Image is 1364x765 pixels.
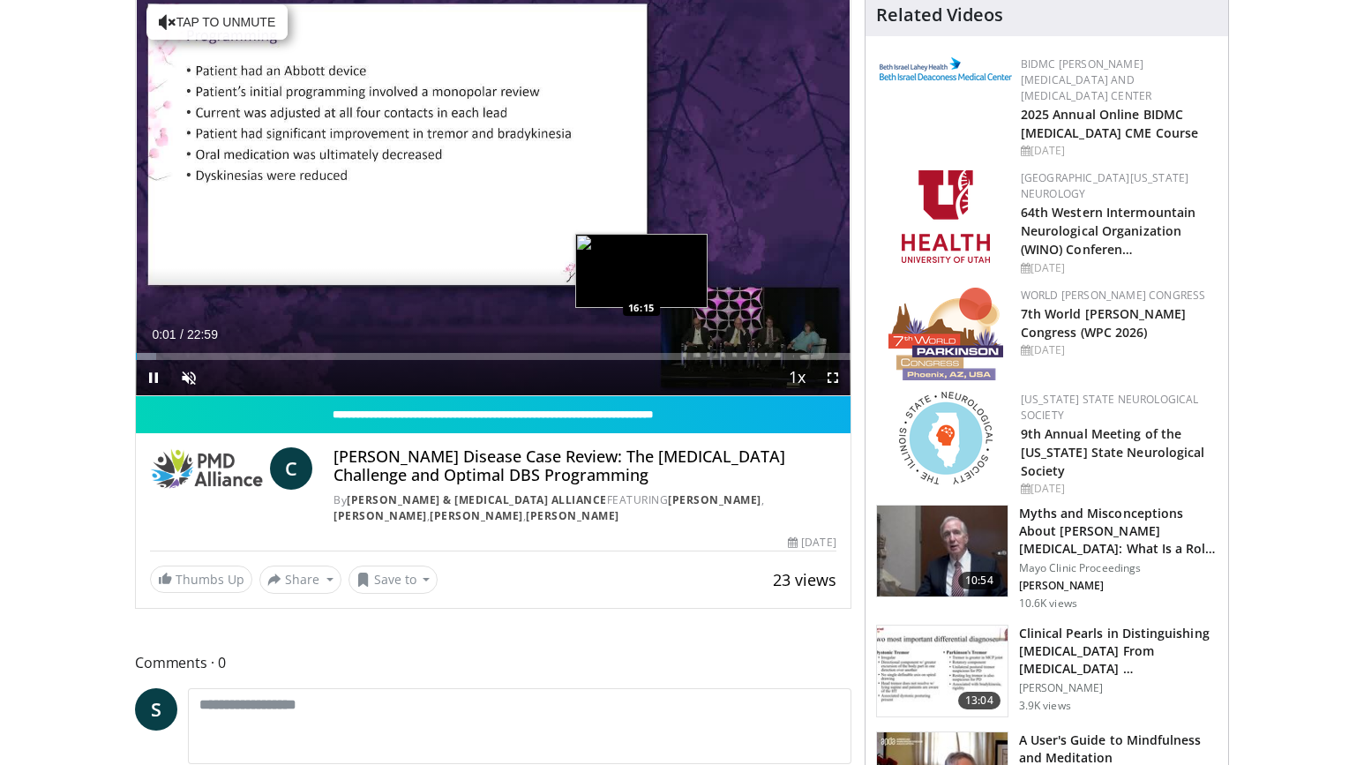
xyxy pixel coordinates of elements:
[347,492,607,507] a: [PERSON_NAME] & [MEDICAL_DATA] Alliance
[1019,699,1071,713] p: 3.9K views
[1021,170,1189,201] a: [GEOGRAPHIC_DATA][US_STATE] Neurology
[152,327,176,341] span: 0:01
[668,492,761,507] a: [PERSON_NAME]
[146,4,288,40] button: Tap to unmute
[1021,305,1186,341] a: 7th World [PERSON_NAME] Congress (WPC 2026)
[1021,143,1214,159] div: [DATE]
[888,288,1003,380] img: 16fe1da8-a9a0-4f15-bd45-1dd1acf19c34.png.150x105_q85_autocrop_double_scale_upscale_version-0.2.png
[526,508,619,523] a: [PERSON_NAME]
[259,566,341,594] button: Share
[348,566,438,594] button: Save to
[880,57,1012,80] img: c96b19ec-a48b-46a9-9095-935f19585444.png.150x105_q85_autocrop_double_scale_upscale_version-0.2.png
[187,327,218,341] span: 22:59
[1021,106,1199,141] a: 2025 Annual Online BIDMC [MEDICAL_DATA] CME Course
[788,535,836,551] div: [DATE]
[1021,56,1152,103] a: BIDMC [PERSON_NAME][MEDICAL_DATA] and [MEDICAL_DATA] Center
[270,447,312,490] a: C
[135,688,177,731] a: S
[1019,681,1218,695] p: [PERSON_NAME]
[1019,505,1218,558] h3: Myths and Misconceptions About [PERSON_NAME][MEDICAL_DATA]: What Is a Role of …
[902,170,990,263] img: f6362829-b0a3-407d-a044-59546adfd345.png.150x105_q85_autocrop_double_scale_upscale_version-0.2.png
[815,360,851,395] button: Fullscreen
[958,692,1001,709] span: 13:04
[877,506,1008,597] img: dd4ea4d2-548e-40e2-8487-b77733a70694.150x105_q85_crop-smart_upscale.jpg
[1019,561,1218,575] p: Mayo Clinic Proceedings
[150,447,263,490] img: Parkinson & Movement Disorder Alliance
[1021,481,1214,497] div: [DATE]
[575,234,708,308] img: image.jpeg
[334,447,836,485] h4: [PERSON_NAME] Disease Case Review: The [MEDICAL_DATA] Challenge and Optimal DBS Programming
[1021,288,1206,303] a: World [PERSON_NAME] Congress
[150,566,252,593] a: Thumbs Up
[180,327,184,341] span: /
[1021,392,1199,423] a: [US_STATE] State Neurological Society
[899,392,993,484] img: 71a8b48c-8850-4916-bbdd-e2f3ccf11ef9.png.150x105_q85_autocrop_double_scale_upscale_version-0.2.png
[876,4,1003,26] h4: Related Videos
[876,625,1218,718] a: 13:04 Clinical Pearls in Distinguishing [MEDICAL_DATA] From [MEDICAL_DATA] … [PERSON_NAME] 3.9K v...
[1021,425,1205,479] a: 9th Annual Meeting of the [US_STATE] State Neurological Society
[1019,579,1218,593] p: [PERSON_NAME]
[136,353,851,360] div: Progress Bar
[1019,596,1077,611] p: 10.6K views
[136,360,171,395] button: Pause
[1019,625,1218,678] h3: Clinical Pearls in Distinguishing [MEDICAL_DATA] From [MEDICAL_DATA] …
[334,492,836,524] div: By FEATURING , , ,
[1021,342,1214,358] div: [DATE]
[773,569,836,590] span: 23 views
[877,626,1008,717] img: ed3a58a2-8b8e-47a7-97e9-e2cef5cf3a82.150x105_q85_crop-smart_upscale.jpg
[958,572,1001,589] span: 10:54
[1021,204,1196,258] a: 64th Western Intermountain Neurological Organization (WINO) Conferen…
[171,360,206,395] button: Unmute
[876,505,1218,611] a: 10:54 Myths and Misconceptions About [PERSON_NAME][MEDICAL_DATA]: What Is a Role of … Mayo Clinic...
[334,508,427,523] a: [PERSON_NAME]
[135,651,851,674] span: Comments 0
[1021,260,1214,276] div: [DATE]
[780,360,815,395] button: Playback Rate
[430,508,523,523] a: [PERSON_NAME]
